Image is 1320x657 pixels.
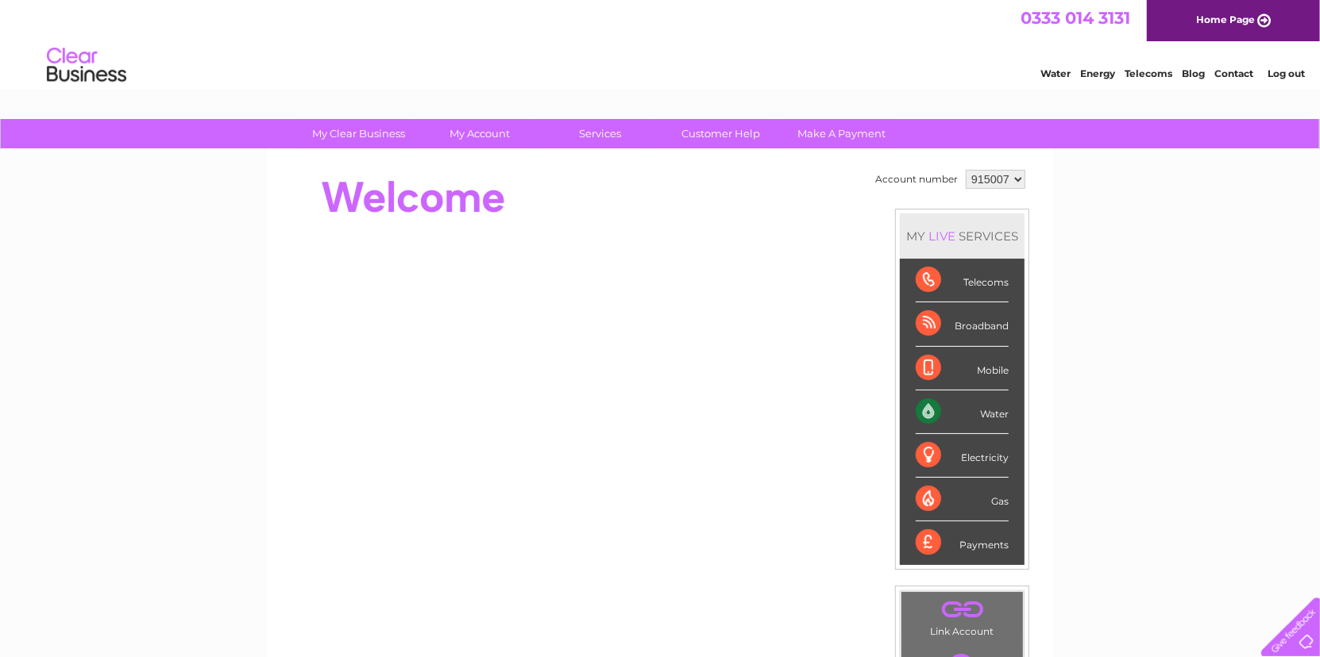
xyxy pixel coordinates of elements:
[1214,67,1253,79] a: Contact
[871,166,962,193] td: Account number
[1268,67,1305,79] a: Log out
[925,229,959,244] div: LIVE
[916,434,1009,478] div: Electricity
[46,41,127,90] img: logo.png
[916,390,1009,434] div: Water
[415,119,546,148] a: My Account
[1182,67,1205,79] a: Blog
[916,521,1009,564] div: Payments
[1080,67,1115,79] a: Energy
[916,478,1009,521] div: Gas
[901,591,1024,641] td: Link Account
[916,302,1009,346] div: Broadband
[905,596,1019,624] a: .
[1040,67,1071,79] a: Water
[1021,8,1130,28] a: 0333 014 3131
[656,119,787,148] a: Customer Help
[916,347,1009,390] div: Mobile
[535,119,666,148] a: Services
[1125,67,1172,79] a: Telecoms
[916,259,1009,302] div: Telecoms
[294,119,425,148] a: My Clear Business
[777,119,908,148] a: Make A Payment
[900,213,1025,259] div: MY SERVICES
[286,9,1036,77] div: Clear Business is a trading name of Verastar Limited (registered in [GEOGRAPHIC_DATA] No. 3667643...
